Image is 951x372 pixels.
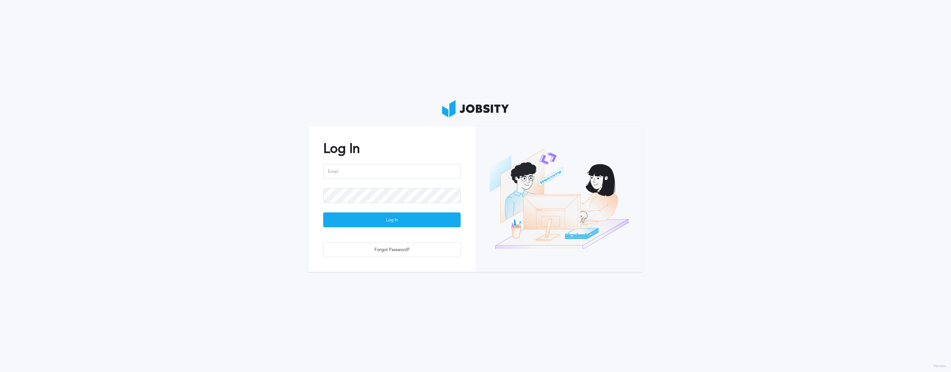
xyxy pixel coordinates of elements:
[323,242,461,257] button: Forgot Password?
[323,212,461,227] button: Log In
[324,243,460,257] div: Forgot Password?
[324,213,460,228] div: Log In
[934,364,947,369] label: Version:
[323,164,461,179] input: Email
[323,141,461,156] h2: Log In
